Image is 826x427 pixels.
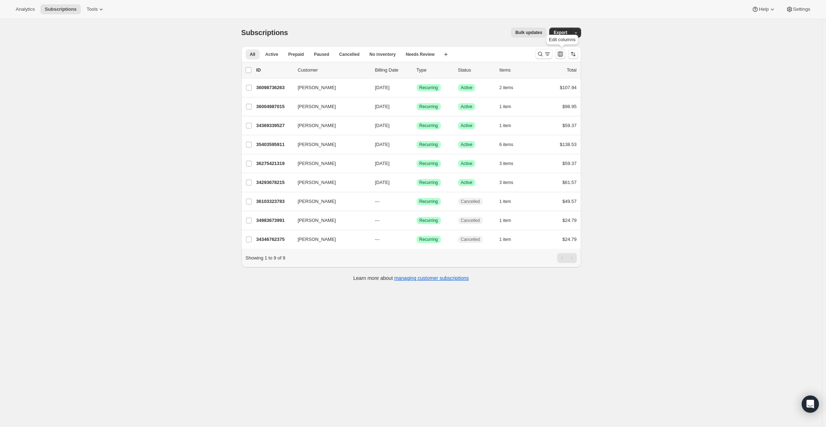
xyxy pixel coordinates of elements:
a: managing customer subscriptions [394,275,469,281]
button: 1 item [500,215,519,225]
span: Subscriptions [241,29,288,37]
p: 34346762375 [256,236,292,243]
button: Sort the results [568,49,578,59]
span: [DATE] [375,180,390,185]
p: Showing 1 to 9 of 9 [246,254,285,262]
span: Subscriptions [45,6,77,12]
span: [PERSON_NAME] [298,141,336,148]
span: Recurring [419,161,438,166]
button: [PERSON_NAME] [294,101,365,112]
button: Search and filter results [535,49,552,59]
button: Export [549,28,571,38]
p: 36103323783 [256,198,292,205]
span: 2 items [500,85,513,91]
span: Active [461,85,473,91]
span: Recurring [419,199,438,204]
button: Customize table column order and visibility [555,49,565,59]
span: [PERSON_NAME] [298,179,336,186]
span: Recurring [419,123,438,128]
button: [PERSON_NAME] [294,234,365,245]
div: Items [500,67,535,74]
span: [PERSON_NAME] [298,198,336,205]
button: [PERSON_NAME] [294,215,365,226]
span: $49.57 [562,199,577,204]
button: [PERSON_NAME] [294,177,365,188]
div: 36004987015[PERSON_NAME][DATE]SuccessRecurringSuccessActive1 item$98.95 [256,102,577,112]
span: Needs Review [406,52,435,57]
div: 36103323783[PERSON_NAME]---SuccessRecurringCancelled1 item$49.57 [256,196,577,207]
span: 3 items [500,161,513,166]
span: Tools [87,6,98,12]
nav: Pagination [557,253,577,263]
span: 1 item [500,237,511,242]
div: 36275421319[PERSON_NAME][DATE]SuccessRecurringSuccessActive3 items$59.37 [256,159,577,169]
div: 35403595911[PERSON_NAME][DATE]SuccessRecurringSuccessActive6 items$138.53 [256,140,577,150]
p: 35403595911 [256,141,292,148]
span: 1 item [500,218,511,223]
span: Settings [793,6,810,12]
button: [PERSON_NAME] [294,82,365,93]
span: Recurring [419,104,438,110]
span: Cancelled [339,52,360,57]
p: 34293678215 [256,179,292,186]
span: $24.79 [562,237,577,242]
span: Active [461,180,473,185]
span: Active [461,142,473,147]
span: Analytics [16,6,35,12]
div: Open Intercom Messenger [802,396,819,413]
button: Help [747,4,780,14]
span: 1 item [500,104,511,110]
span: No inventory [369,52,395,57]
span: [PERSON_NAME] [298,160,336,167]
button: [PERSON_NAME] [294,139,365,150]
span: 1 item [500,123,511,128]
button: Settings [782,4,815,14]
p: 36275421319 [256,160,292,167]
span: Recurring [419,218,438,223]
p: 34983673991 [256,217,292,224]
span: --- [375,237,380,242]
span: Bulk updates [515,30,542,35]
p: Customer [298,67,369,74]
button: Analytics [11,4,39,14]
button: [PERSON_NAME] [294,120,365,131]
button: 1 item [500,234,519,244]
button: [PERSON_NAME] [294,158,365,169]
p: Status [458,67,494,74]
span: $61.57 [562,180,577,185]
p: 36098736263 [256,84,292,91]
p: ID [256,67,292,74]
div: IDCustomerBilling DateTypeStatusItemsTotal [256,67,577,74]
span: [PERSON_NAME] [298,217,336,224]
div: 34346762375[PERSON_NAME]---SuccessRecurringCancelled1 item$24.79 [256,234,577,244]
button: 1 item [500,102,519,112]
span: Export [554,30,567,35]
span: [DATE] [375,142,390,147]
div: 36098736263[PERSON_NAME][DATE]SuccessRecurringSuccessActive2 items$107.94 [256,83,577,93]
button: Tools [82,4,109,14]
p: Learn more about [353,275,469,282]
span: [DATE] [375,104,390,109]
span: $107.94 [560,85,577,90]
button: [PERSON_NAME] [294,196,365,207]
span: Recurring [419,237,438,242]
span: [DATE] [375,85,390,90]
span: 3 items [500,180,513,185]
span: Recurring [419,180,438,185]
span: Help [759,6,768,12]
p: Total [567,67,576,74]
span: Cancelled [461,199,480,204]
span: Recurring [419,142,438,147]
span: [DATE] [375,123,390,128]
span: Active [461,104,473,110]
span: --- [375,218,380,223]
span: $98.95 [562,104,577,109]
button: Subscriptions [40,4,81,14]
span: $24.79 [562,218,577,223]
button: 1 item [500,196,519,207]
p: 34369339527 [256,122,292,129]
span: [PERSON_NAME] [298,236,336,243]
span: $59.37 [562,161,577,166]
p: Billing Date [375,67,411,74]
span: Active [461,123,473,128]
